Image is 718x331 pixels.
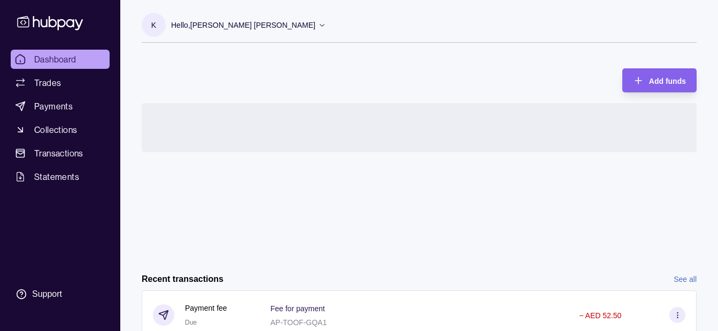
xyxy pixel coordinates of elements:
p: Fee for payment [271,304,325,313]
a: See all [674,273,697,285]
div: Support [32,288,62,300]
a: Payments [11,97,110,116]
span: Collections [34,123,77,136]
span: Due [185,319,197,326]
span: Add funds [649,77,686,85]
p: − AED 52.50 [579,311,621,320]
p: AP-TOOF-GQA1 [271,318,327,327]
button: Add funds [622,68,697,92]
span: Trades [34,76,61,89]
a: Statements [11,167,110,186]
p: K [151,19,156,31]
a: Collections [11,120,110,139]
a: Transactions [11,144,110,163]
a: Support [11,283,110,305]
a: Trades [11,73,110,92]
span: Statements [34,170,79,183]
span: Payments [34,100,73,113]
span: Dashboard [34,53,76,66]
span: Transactions [34,147,83,160]
p: Payment fee [185,302,227,314]
a: Dashboard [11,50,110,69]
h2: Recent transactions [142,273,223,285]
p: Hello, [PERSON_NAME] [PERSON_NAME] [171,19,315,31]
